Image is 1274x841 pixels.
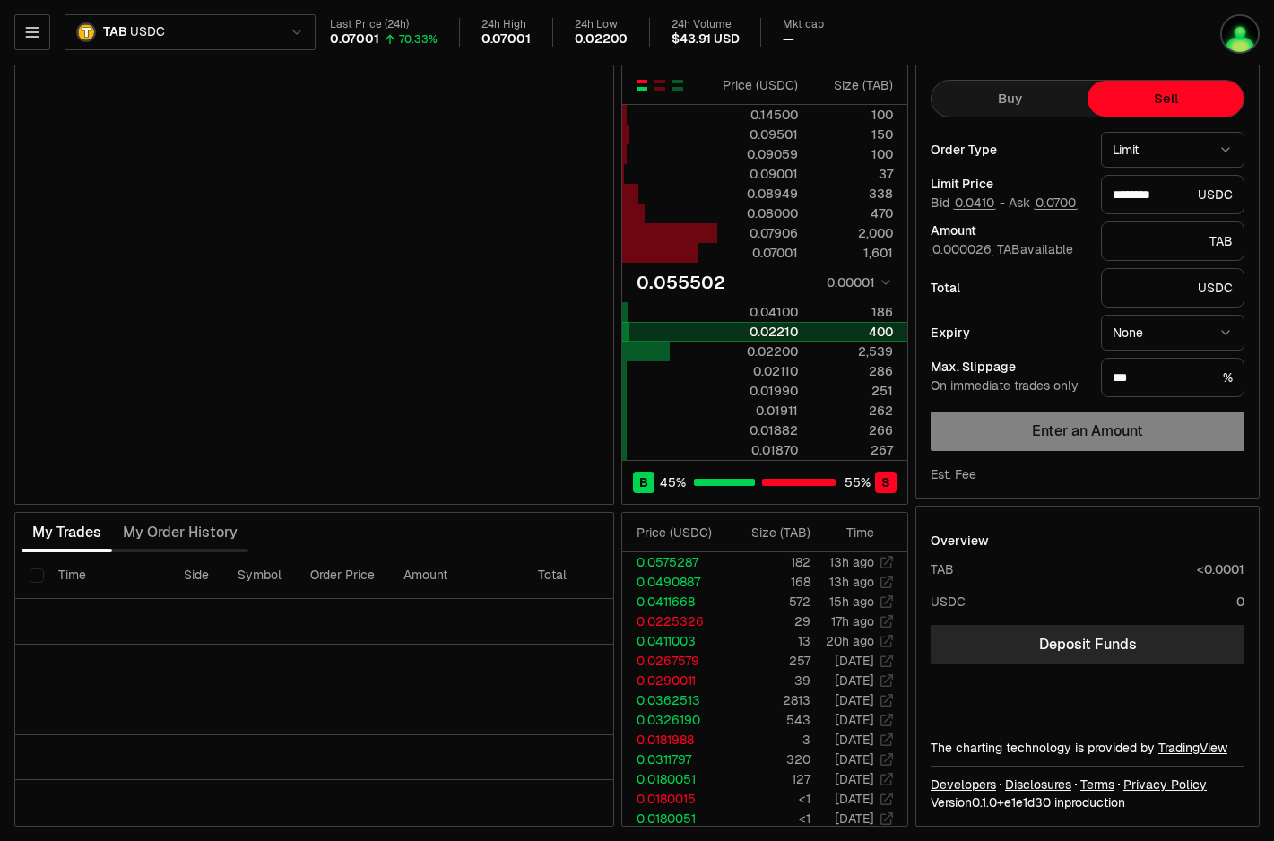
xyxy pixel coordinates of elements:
[813,303,893,321] div: 186
[635,78,649,92] button: Show Buy and Sell Orders
[726,651,811,671] td: 257
[845,473,871,491] span: 55 %
[813,165,893,183] div: 37
[671,78,685,92] button: Show Buy Orders Only
[103,24,126,40] span: TAB
[931,241,1073,257] span: TAB available
[575,31,628,48] div: 0.02200
[813,342,893,360] div: 2,539
[622,710,726,730] td: 0.0326190
[931,465,976,483] div: Est. Fee
[726,552,811,572] td: 182
[718,342,798,360] div: 0.02200
[783,18,824,31] div: Mkt cap
[835,811,874,827] time: [DATE]
[726,769,811,789] td: 127
[726,631,811,651] td: 13
[718,165,798,183] div: 0.09001
[653,78,667,92] button: Show Sell Orders Only
[622,592,726,611] td: 0.0411668
[1158,740,1227,756] a: TradingView
[931,378,1087,394] div: On immediate trades only
[813,244,893,262] div: 1,601
[718,244,798,262] div: 0.07001
[389,552,524,599] th: Amount
[931,224,1087,237] div: Amount
[1101,132,1244,168] button: Limit
[931,143,1087,156] div: Order Type
[931,195,1005,212] span: Bid -
[726,809,811,828] td: <1
[639,473,648,491] span: B
[813,402,893,420] div: 262
[931,593,966,611] div: USDC
[931,532,989,550] div: Overview
[481,18,531,31] div: 24h High
[112,515,248,551] button: My Order History
[726,789,811,809] td: <1
[718,145,798,163] div: 0.09059
[718,185,798,203] div: 0.08949
[1080,776,1114,793] a: Terms
[718,362,798,380] div: 0.02110
[931,242,993,256] button: 0.000026
[829,554,874,570] time: 13h ago
[813,76,893,94] div: Size ( TAB )
[44,552,169,599] th: Time
[718,421,798,439] div: 0.01882
[15,65,613,504] iframe: Financial Chart
[622,690,726,710] td: 0.0362513
[718,441,798,459] div: 0.01870
[130,24,164,40] span: USDC
[524,552,658,599] th: Total
[1009,195,1078,212] span: Ask
[931,560,954,578] div: TAB
[813,362,893,380] div: 286
[78,24,94,40] img: TAB Logo
[672,31,739,48] div: $43.91 USD
[22,515,112,551] button: My Trades
[931,360,1087,373] div: Max. Slippage
[718,323,798,341] div: 0.02210
[813,185,893,203] div: 338
[835,672,874,689] time: [DATE]
[813,126,893,143] div: 150
[330,18,438,31] div: Last Price (24h)
[1222,16,1258,52] img: sA
[932,81,1088,117] button: Buy
[835,771,874,787] time: [DATE]
[931,326,1087,339] div: Expiry
[813,204,893,222] div: 470
[1101,175,1244,214] div: USDC
[622,789,726,809] td: 0.0180015
[813,421,893,439] div: 266
[481,31,531,48] div: 0.07001
[726,592,811,611] td: 572
[931,282,1087,294] div: Total
[1004,794,1051,811] span: e1e1d3091cdd19e8fa4cf41cae901f839dd6ea94
[726,611,811,631] td: 29
[622,730,726,750] td: 0.0181988
[622,671,726,690] td: 0.0290011
[672,18,739,31] div: 24h Volume
[726,730,811,750] td: 3
[931,178,1087,190] div: Limit Price
[637,270,725,295] div: 0.055502
[813,382,893,400] div: 251
[813,323,893,341] div: 400
[1034,195,1078,210] button: 0.0700
[813,224,893,242] div: 2,000
[575,18,628,31] div: 24h Low
[1101,358,1244,397] div: %
[718,204,798,222] div: 0.08000
[953,195,996,210] button: 0.0410
[1088,81,1244,117] button: Sell
[835,751,874,767] time: [DATE]
[826,633,874,649] time: 20h ago
[829,574,874,590] time: 13h ago
[821,272,893,293] button: 0.00001
[718,402,798,420] div: 0.01911
[296,552,389,599] th: Order Price
[813,106,893,124] div: 100
[726,710,811,730] td: 543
